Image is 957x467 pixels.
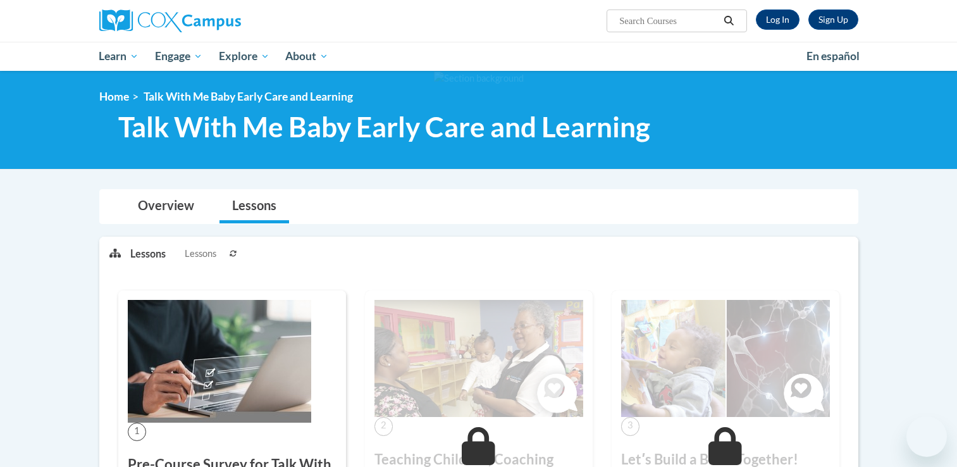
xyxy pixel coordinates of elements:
a: Learn [91,42,147,71]
span: 2 [374,417,393,435]
span: Engage [155,49,202,64]
a: About [277,42,336,71]
span: About [285,49,328,64]
img: Cox Campus [99,9,241,32]
img: Course Image [621,300,830,418]
div: Main menu [80,42,877,71]
iframe: Button to launch messaging window [906,416,947,457]
a: Log In [756,9,800,30]
img: Section background [434,72,524,85]
span: 1 [128,423,146,441]
span: Learn [99,49,139,64]
span: Talk With Me Baby Early Care and Learning [118,110,650,144]
img: Course Image [128,300,311,423]
span: Talk With Me Baby Early Care and Learning [144,90,353,103]
span: 3 [621,417,639,435]
a: Explore [211,42,278,71]
a: Engage [147,42,211,71]
p: Lessons [130,247,166,261]
span: Explore [219,49,269,64]
a: Overview [125,190,207,223]
span: Lessons [185,247,216,261]
a: Cox Campus [99,9,340,32]
a: En español [798,43,868,70]
a: Home [99,90,129,103]
span: En español [806,49,860,63]
a: Register [808,9,858,30]
input: Search Courses [618,13,719,28]
a: Lessons [219,190,289,223]
button: Search [719,13,738,28]
img: Course Image [374,300,583,418]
